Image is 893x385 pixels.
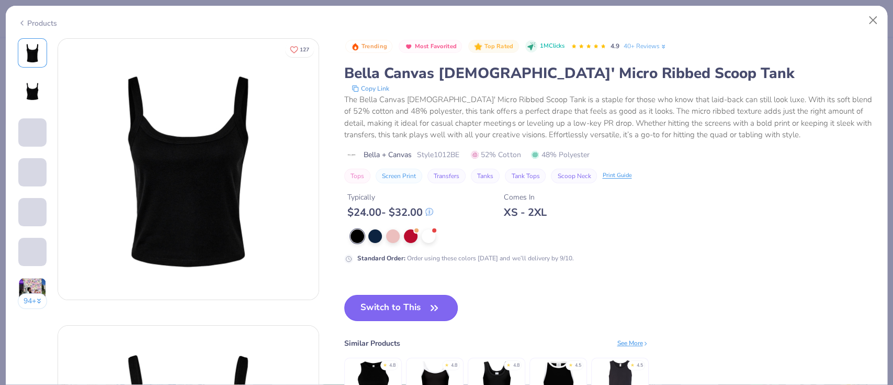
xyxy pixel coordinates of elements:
[351,42,359,51] img: Trending sort
[571,38,606,55] div: 4.9 Stars
[300,47,309,52] span: 127
[18,278,47,306] img: User generated content
[344,151,358,159] img: brand logo
[344,295,458,321] button: Switch to This
[427,169,466,183] button: Transfers
[513,362,519,369] div: 4.8
[357,254,405,262] strong: Standard Order :
[383,362,387,366] div: ★
[474,42,482,51] img: Top Rated sort
[345,40,392,53] button: Badge Button
[504,192,546,203] div: Comes In
[18,147,20,175] img: User generated content
[451,362,457,369] div: 4.8
[18,293,48,309] button: 94+
[344,169,370,183] button: Tops
[551,169,597,183] button: Scoop Neck
[58,39,319,300] img: Front
[484,43,514,49] span: Top Rated
[611,42,619,50] span: 4.9
[18,18,57,29] div: Products
[361,43,387,49] span: Trending
[531,149,589,160] span: 48% Polyester
[357,254,573,263] div: Order using these colors [DATE] and we’ll delivery by 9/10.
[20,80,45,105] img: Back
[285,42,314,57] button: Like
[376,169,422,183] button: Screen Print
[348,83,392,94] button: copy to clipboard
[399,40,462,53] button: Badge Button
[471,169,500,183] button: Tanks
[344,338,400,349] div: Similar Products
[506,362,511,366] div: ★
[347,192,433,203] div: Typically
[344,94,875,141] div: The Bella Canvas [DEMOGRAPHIC_DATA]' Micro Ribbed Scoop Tank is a staple for those who know that ...
[568,362,572,366] div: ★
[617,338,649,348] div: See More
[415,43,457,49] span: Most Favorited
[347,206,433,219] div: $ 24.00 - $ 32.00
[505,169,546,183] button: Tank Tops
[20,40,45,65] img: Front
[417,149,459,160] span: Style 1012BE
[863,10,883,30] button: Close
[504,206,546,219] div: XS - 2XL
[574,362,581,369] div: 4.5
[468,40,518,53] button: Badge Button
[630,362,634,366] div: ★
[602,171,631,180] div: Print Guide
[636,362,642,369] div: 4.5
[18,226,20,255] img: User generated content
[364,149,412,160] span: Bella + Canvas
[540,42,564,51] span: 1M Clicks
[389,362,395,369] div: 4.8
[18,186,20,215] img: User generated content
[18,266,20,294] img: User generated content
[404,42,413,51] img: Most Favorited sort
[624,41,667,51] a: 40+ Reviews
[471,149,521,160] span: 52% Cotton
[445,362,449,366] div: ★
[344,63,875,83] div: Bella Canvas [DEMOGRAPHIC_DATA]' Micro Ribbed Scoop Tank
